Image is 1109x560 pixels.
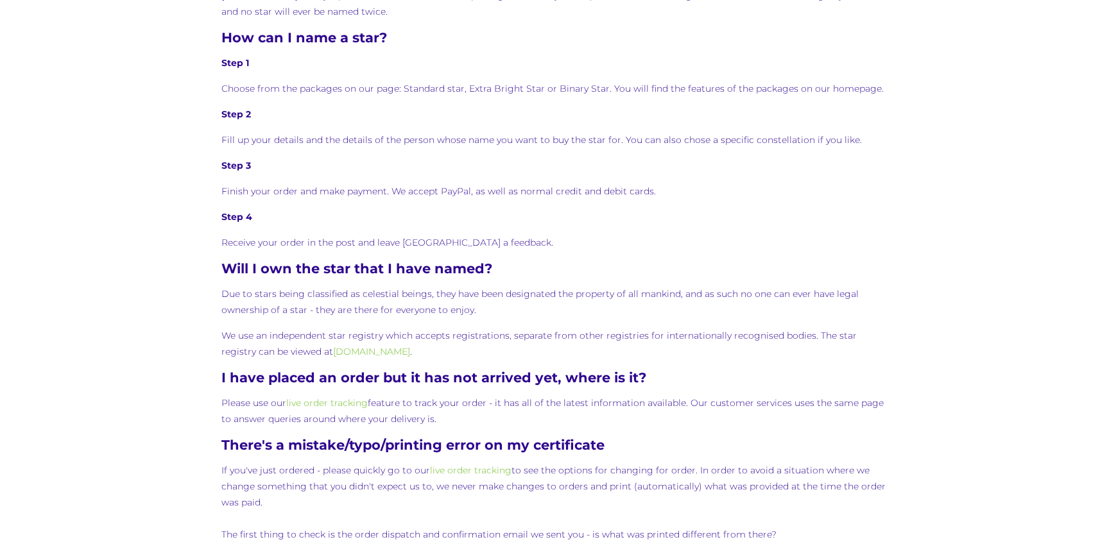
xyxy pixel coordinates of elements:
[221,183,888,199] p: Finish your order and make payment. We accept PayPal, as well as normal credit and debit cards.
[221,132,888,148] p: Fill up your details and the details of the person whose name you want to buy the star for. You c...
[221,211,252,223] b: Step 4
[221,57,249,69] b: Step 1
[221,437,888,453] h4: There's a mistake/typo/printing error on my certificate
[221,286,888,318] p: Due to stars being classified as celestial beings, they have been designated the property of all ...
[286,397,368,409] a: live order tracking
[221,160,251,171] b: Step 3
[221,395,888,427] p: Please use our feature to track your order - it has all of the latest information available. Our ...
[221,108,251,120] b: Step 2
[221,328,888,360] p: We use an independent star registry which accepts registrations, separate from other registries f...
[333,346,410,357] a: [DOMAIN_NAME]
[221,30,888,46] h4: How can I name a star?
[221,81,888,97] p: Choose from the packages on our page: Standard star, Extra Bright Star or Binary Star. You will f...
[221,260,888,276] h4: Will I own the star that I have named?
[221,235,888,251] p: Receive your order in the post and leave [GEOGRAPHIC_DATA] a feedback.
[430,464,512,476] a: live order tracking
[221,369,888,386] h4: I have placed an order but it has not arrived yet, where is it?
